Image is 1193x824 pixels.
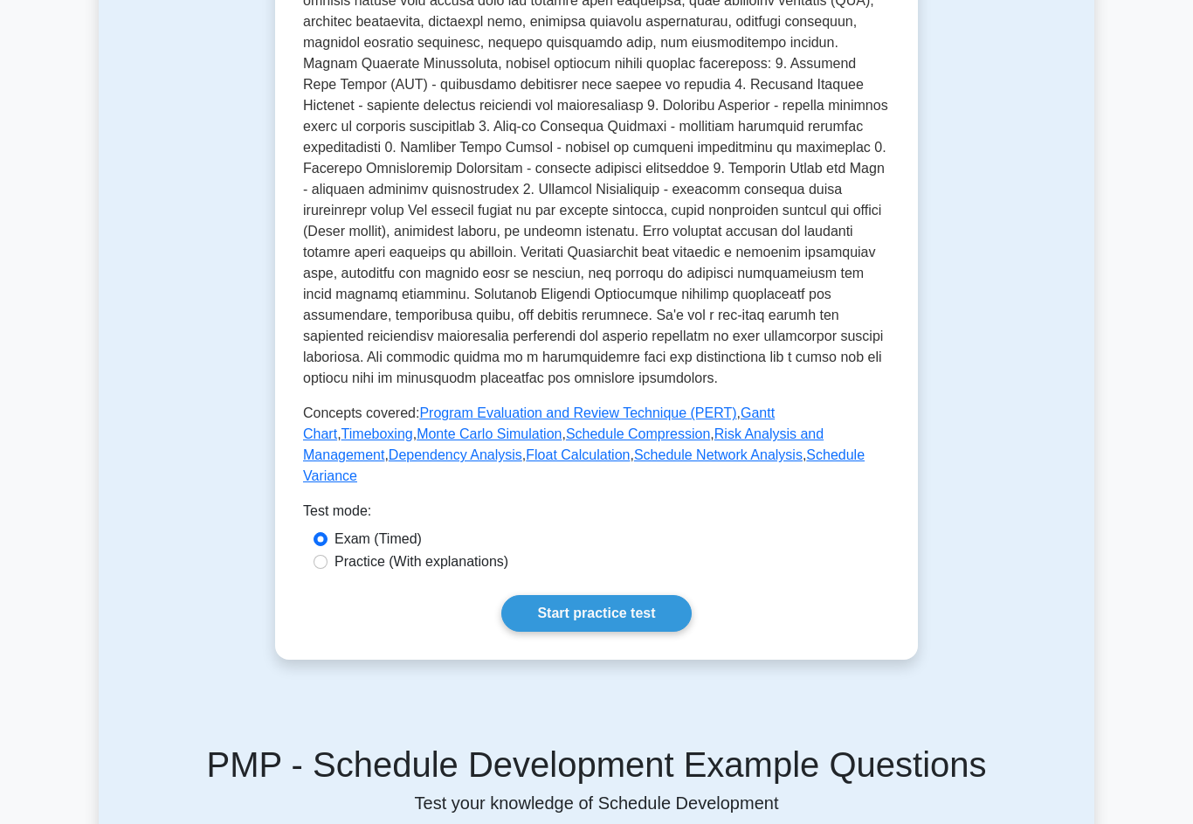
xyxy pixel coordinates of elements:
a: Schedule Compression [566,426,710,441]
div: Test mode: [303,501,890,529]
a: Schedule Network Analysis [634,447,803,462]
a: Dependency Analysis [389,447,522,462]
a: Monte Carlo Simulation [417,426,562,441]
a: Timeboxing [341,426,413,441]
a: Program Evaluation and Review Technique (PERT) [419,405,736,420]
label: Practice (With explanations) [334,551,508,572]
label: Exam (Timed) [334,529,422,550]
h5: PMP - Schedule Development Example Questions [109,744,1084,786]
p: Concepts covered: , , , , , , , , , [303,403,890,487]
a: Float Calculation [526,447,630,462]
p: Test your knowledge of Schedule Development [109,793,1084,814]
a: Start practice test [501,595,691,632]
